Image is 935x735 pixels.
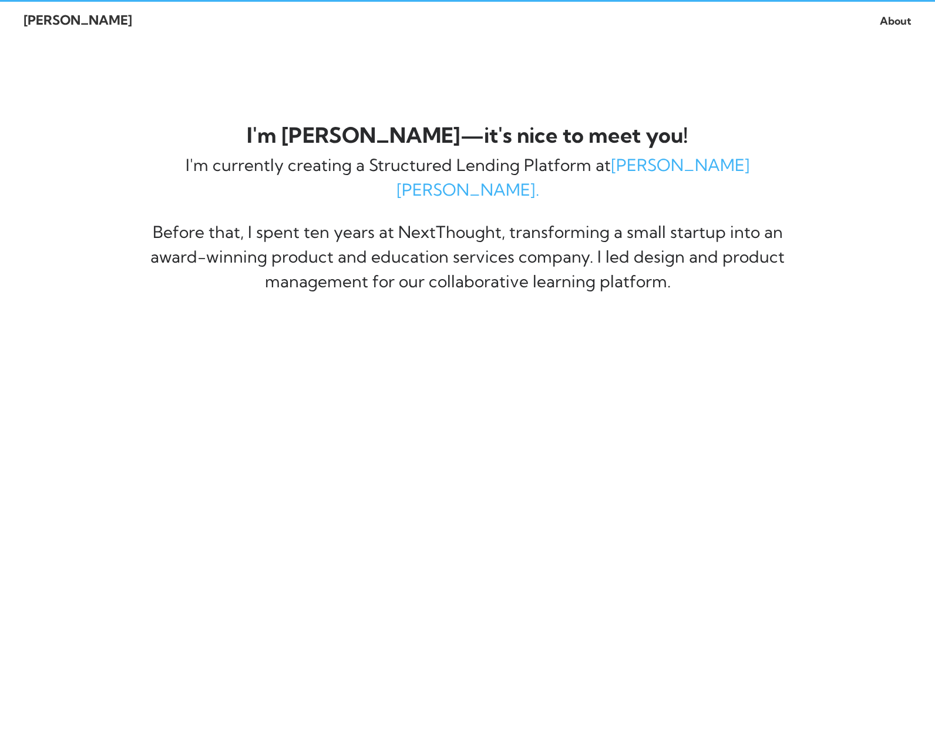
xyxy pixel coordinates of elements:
span: I'm currently creating a Structured Lending Platform at [186,155,750,200]
a: [PERSON_NAME] [23,14,132,26]
a: About [880,14,912,28]
a: [PERSON_NAME] [PERSON_NAME]. [396,155,750,200]
span: I'm [PERSON_NAME]—it's nice to meet you! [247,122,688,148]
span: Before that, I spent ten years at NextThought, transforming a small startup into an award-winning... [150,221,785,291]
